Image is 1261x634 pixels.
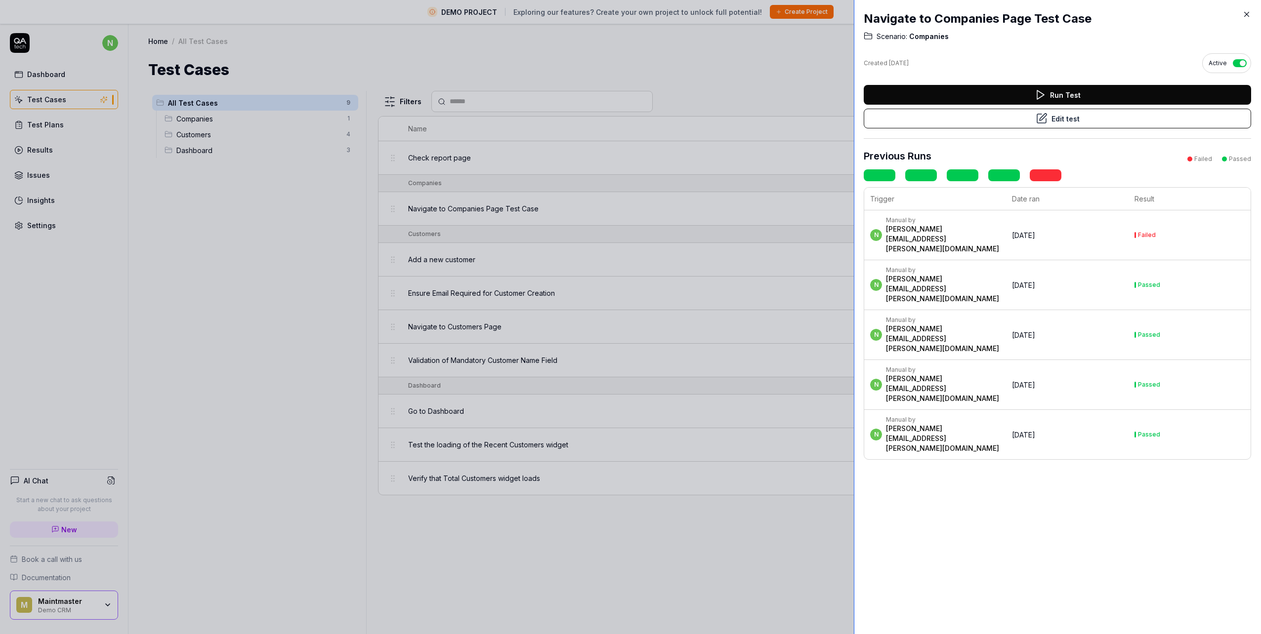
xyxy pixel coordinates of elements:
h3: Previous Runs [864,149,931,163]
div: Passed [1138,432,1160,437]
div: [PERSON_NAME][EMAIL_ADDRESS][PERSON_NAME][DOMAIN_NAME] [886,224,1002,254]
div: [PERSON_NAME][EMAIL_ADDRESS][PERSON_NAME][DOMAIN_NAME] [886,324,1002,354]
div: Manual by [886,216,1002,224]
div: Manual by [886,266,1002,274]
button: Run Test [864,85,1251,105]
div: Passed [1229,155,1251,163]
time: [DATE] [889,59,909,67]
div: [PERSON_NAME][EMAIL_ADDRESS][PERSON_NAME][DOMAIN_NAME] [886,374,1002,403]
time: [DATE] [1012,331,1035,339]
h2: Navigate to Companies Page Test Case [864,10,1251,28]
time: [DATE] [1012,281,1035,289]
time: [DATE] [1012,231,1035,239]
span: n [870,279,882,291]
div: [PERSON_NAME][EMAIL_ADDRESS][PERSON_NAME][DOMAIN_NAME] [886,274,1002,304]
div: Manual by [886,316,1002,324]
span: n [870,329,882,341]
div: Passed [1138,282,1160,288]
div: [PERSON_NAME][EMAIL_ADDRESS][PERSON_NAME][DOMAIN_NAME] [886,424,1002,453]
th: Trigger [864,188,1006,210]
div: Failed [1194,155,1212,163]
span: Companies [907,32,949,41]
div: Created [864,59,909,68]
div: Manual by [886,416,1002,424]
time: [DATE] [1012,381,1035,389]
span: n [870,229,882,241]
th: Date ran [1006,188,1128,210]
time: [DATE] [1012,431,1035,439]
span: Active [1209,59,1227,68]
div: Manual by [886,366,1002,374]
div: Passed [1138,332,1160,338]
span: n [870,379,882,391]
button: Edit test [864,109,1251,128]
div: Failed [1138,232,1156,238]
span: Scenario: [877,32,907,41]
th: Result [1129,188,1251,210]
span: n [870,429,882,440]
div: Passed [1138,382,1160,388]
